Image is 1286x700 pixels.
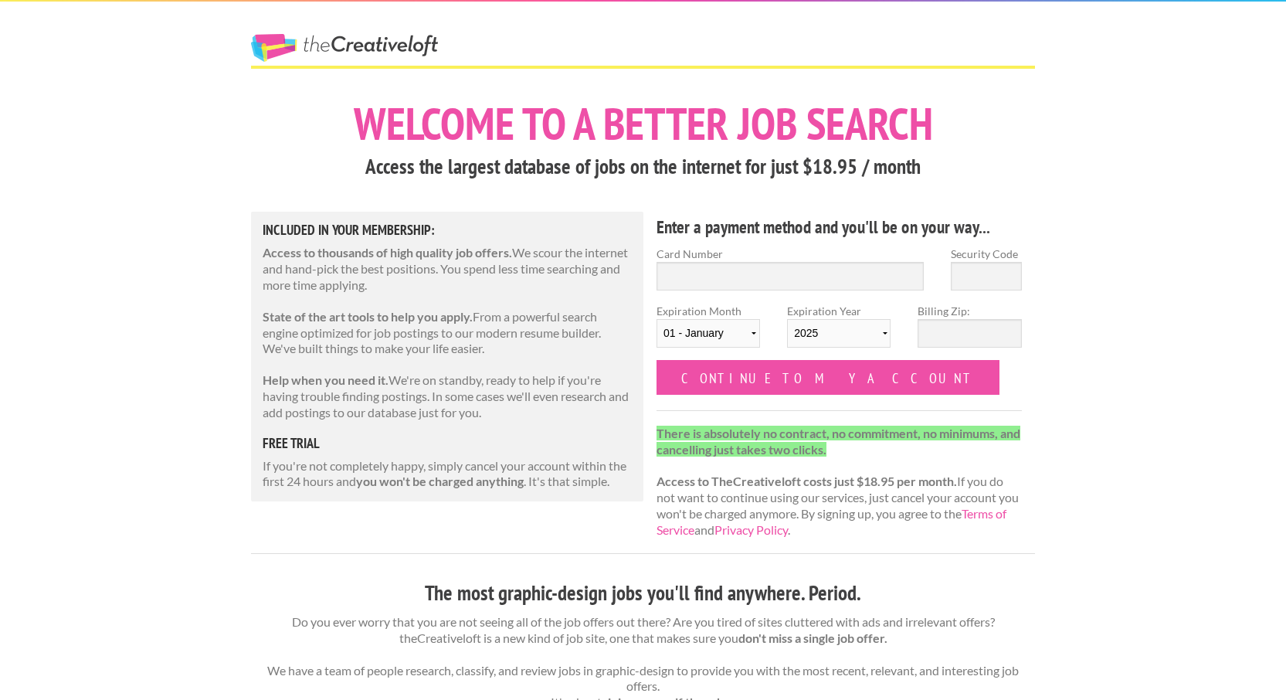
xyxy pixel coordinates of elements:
[251,101,1035,146] h1: Welcome to a better job search
[263,245,512,260] strong: Access to thousands of high quality job offers.
[951,246,1022,262] label: Security Code
[263,372,389,387] strong: Help when you need it.
[263,245,632,293] p: We scour the internet and hand-pick the best positions. You spend less time searching and more ti...
[263,372,632,420] p: We're on standby, ready to help if you're having trouble finding postings. In some cases we'll ev...
[657,426,1020,457] strong: There is absolutely no contract, no commitment, no minimums, and cancelling just takes two clicks.
[657,215,1022,240] h4: Enter a payment method and you'll be on your way...
[263,437,632,450] h5: free trial
[263,223,632,237] h5: Included in Your Membership:
[787,319,891,348] select: Expiration Year
[657,303,760,360] label: Expiration Month
[657,474,957,488] strong: Access to TheCreativeloft costs just $18.95 per month.
[738,630,887,645] strong: don't miss a single job offer.
[657,426,1022,539] p: If you do not want to continue using our services, just cancel your account you won't be charged ...
[251,152,1035,182] h3: Access the largest database of jobs on the internet for just $18.95 / month
[657,506,1006,537] a: Terms of Service
[356,474,524,488] strong: you won't be charged anything
[251,579,1035,608] h3: The most graphic-design jobs you'll find anywhere. Period.
[918,303,1021,319] label: Billing Zip:
[263,458,632,491] p: If you're not completely happy, simply cancel your account within the first 24 hours and . It's t...
[657,246,924,262] label: Card Number
[657,319,760,348] select: Expiration Month
[263,309,632,357] p: From a powerful search engine optimized for job postings to our modern resume builder. We've buil...
[787,303,891,360] label: Expiration Year
[714,522,788,537] a: Privacy Policy
[657,360,999,395] input: Continue to my account
[251,34,438,62] a: The Creative Loft
[263,309,473,324] strong: State of the art tools to help you apply.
